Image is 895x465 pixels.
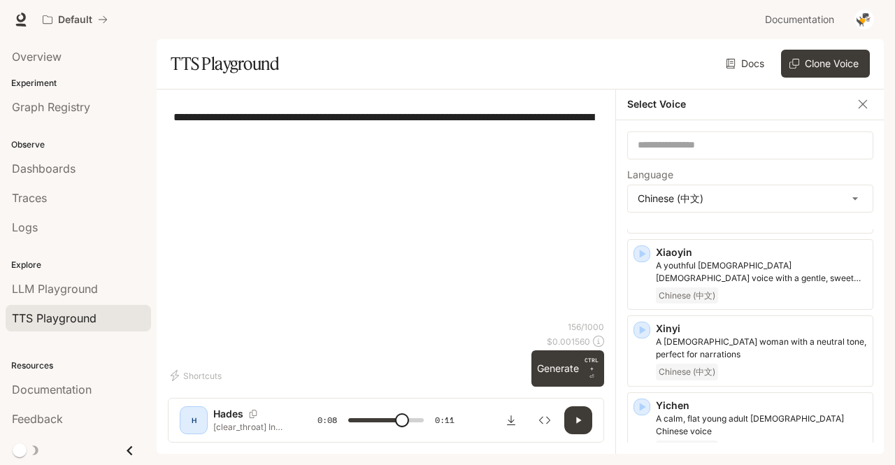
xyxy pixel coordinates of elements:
h1: TTS Playground [171,50,279,78]
button: Download audio [497,406,525,434]
span: Documentation [765,11,834,29]
p: A youthful Chinese female voice with a gentle, sweet voice [656,259,867,285]
p: Yichen [656,399,867,413]
img: User avatar [854,10,874,29]
button: Shortcuts [168,364,227,387]
button: User avatar [850,6,878,34]
span: Chinese (中文) [656,364,718,380]
button: GenerateCTRL +⏎ [531,350,604,387]
p: Hades [213,407,243,421]
p: CTRL + [585,356,599,373]
p: Xiaoyin [656,245,867,259]
p: Default [58,14,92,26]
p: [clear_throat] In a realm where magic flows like rivers and dragons soar through crimson skies, a... [213,421,284,433]
span: 0:11 [435,413,454,427]
span: Chinese (中文) [656,441,718,457]
button: Clone Voice [781,50,870,78]
p: ⏎ [585,356,599,381]
div: Chinese (中文) [628,185,873,212]
button: All workspaces [36,6,114,34]
p: Language [627,170,673,180]
p: A calm, flat young adult male Chinese voice [656,413,867,438]
a: Documentation [759,6,845,34]
button: Copy Voice ID [243,410,263,418]
a: Docs [723,50,770,78]
span: Chinese (中文) [656,287,718,304]
button: Inspect [531,406,559,434]
p: Xinyi [656,322,867,336]
span: 0:08 [317,413,337,427]
p: A Chinese woman with a neutral tone, perfect for narrations [656,336,867,361]
div: H [182,409,205,431]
